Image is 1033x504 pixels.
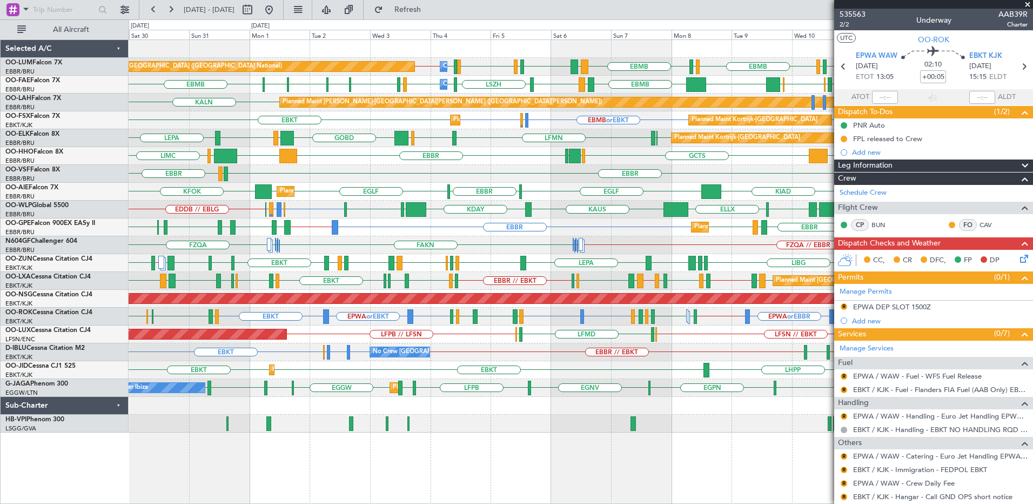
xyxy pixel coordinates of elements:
div: Sat 30 [129,30,190,39]
span: OO-ZUN [5,256,32,262]
div: Planned Maint Kortrijk-[GEOGRAPHIC_DATA] [453,112,579,128]
span: OO-NSG [5,291,32,298]
span: Dispatch To-Dos [838,106,893,118]
button: R [841,453,847,460]
a: EBKT / KJK - Handling - EBKT NO HANDLING RQD FOR CJ [853,425,1028,434]
a: OO-JIDCessna CJ1 525 [5,363,76,369]
div: Sat 6 [551,30,612,39]
span: G-JAGA [5,381,30,387]
span: [DATE] - [DATE] [184,5,234,15]
div: Add new [852,148,1028,157]
a: EBBR/BRU [5,193,35,201]
span: Flight Crew [838,202,878,214]
span: (0/7) [994,328,1010,339]
a: EBKT/KJK [5,371,32,379]
a: OO-VSFFalcon 8X [5,167,60,173]
span: 2/2 [840,20,866,29]
span: CC, [873,255,885,266]
a: EBKT / KJK - Fuel - Flanders FIA Fuel (AAB Only) EBKT / KJK [853,385,1028,394]
span: D-IBLU [5,345,26,352]
button: R [841,494,847,500]
a: EPWA / WAW - Crew Daily Fee [853,479,955,488]
span: 13:05 [876,72,894,83]
a: N604GFChallenger 604 [5,238,77,244]
div: Wed 3 [370,30,431,39]
button: R [841,303,847,310]
div: Tue 9 [732,30,792,39]
a: EBKT / KJK - Immigration - FEDPOL EBKT [853,465,987,474]
span: 02:10 [924,59,942,70]
button: All Aircraft [12,21,117,38]
a: EBBR/BRU [5,175,35,183]
div: [DATE] [131,22,149,31]
a: OO-ELKFalcon 8X [5,131,59,137]
span: Dispatch Checks and Weather [838,237,941,250]
input: --:-- [872,91,898,104]
a: OO-WLPGlobal 5500 [5,202,69,209]
button: UTC [837,33,856,43]
span: [DATE] [969,61,991,72]
div: Underway [916,15,951,26]
span: OO-HHO [5,149,33,155]
span: CR [903,255,912,266]
button: R [841,413,847,420]
div: Wed 10 [792,30,853,39]
span: OO-LXA [5,274,31,280]
a: OO-ROKCessna Citation CJ4 [5,309,92,316]
a: OO-AIEFalcon 7X [5,184,58,191]
span: 535563 [840,9,866,20]
span: OO-LAH [5,95,31,102]
a: Schedule Crew [840,188,887,198]
div: Thu 4 [431,30,491,39]
a: Manage Services [840,343,894,354]
a: LSGG/GVA [5,425,36,433]
a: EBKT/KJK [5,121,32,129]
a: EBKT/KJK [5,282,32,290]
div: PNR Auto [853,121,885,130]
a: EPWA / WAW - Fuel - WFS Fuel Release [853,372,982,381]
span: Crew [838,173,856,185]
span: 15:15 [969,72,987,83]
div: Planned Maint [GEOGRAPHIC_DATA] ([GEOGRAPHIC_DATA] National) [776,273,971,289]
div: Planned Maint [GEOGRAPHIC_DATA] ([GEOGRAPHIC_DATA] National) [694,219,890,235]
a: EGGW/LTN [5,389,38,397]
span: OO-GPE [5,220,31,227]
span: (1/2) [994,106,1010,117]
span: Leg Information [838,160,893,172]
div: No Crew [GEOGRAPHIC_DATA] ([GEOGRAPHIC_DATA] National) [373,344,554,360]
a: EBKT / KJK - Hangar - Call GND OPS short notice [853,492,1012,501]
a: OO-FAEFalcon 7X [5,77,60,84]
a: EBBR/BRU [5,228,35,236]
div: Add new [852,316,1028,326]
a: BUN [871,220,896,230]
span: ELDT [989,72,1007,83]
span: OO-LUM [5,59,32,66]
a: EPWA / WAW - Catering - Euro Jet Handling EPWA / WAW [853,452,1028,461]
a: EBKT/KJK [5,300,32,308]
div: Fri 5 [491,30,551,39]
span: Others [838,437,862,449]
span: FP [964,255,972,266]
a: OO-LAHFalcon 7X [5,95,61,102]
a: OO-LUXCessna Citation CJ4 [5,327,91,334]
span: OO-WLP [5,202,32,209]
a: EBBR/BRU [5,157,35,165]
span: Handling [838,397,869,409]
span: (0/1) [994,271,1010,283]
button: R [841,467,847,473]
span: OO-ROK [918,34,949,45]
div: Planned Maint Kortrijk-[GEOGRAPHIC_DATA] [272,362,398,378]
a: EBBR/BRU [5,210,35,218]
span: N604GF [5,238,31,244]
button: R [841,387,847,393]
button: R [841,480,847,487]
a: EBBR/BRU [5,246,35,254]
span: OO-AIE [5,184,29,191]
span: OO-LUX [5,327,31,334]
span: OO-FSX [5,113,30,120]
div: Tue 2 [310,30,370,39]
span: OO-ROK [5,309,32,316]
a: EPWA / WAW - Handling - Euro Jet Handling EPWA / WAW [853,412,1028,421]
a: EBKT/KJK [5,317,32,326]
div: CP [851,219,869,231]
